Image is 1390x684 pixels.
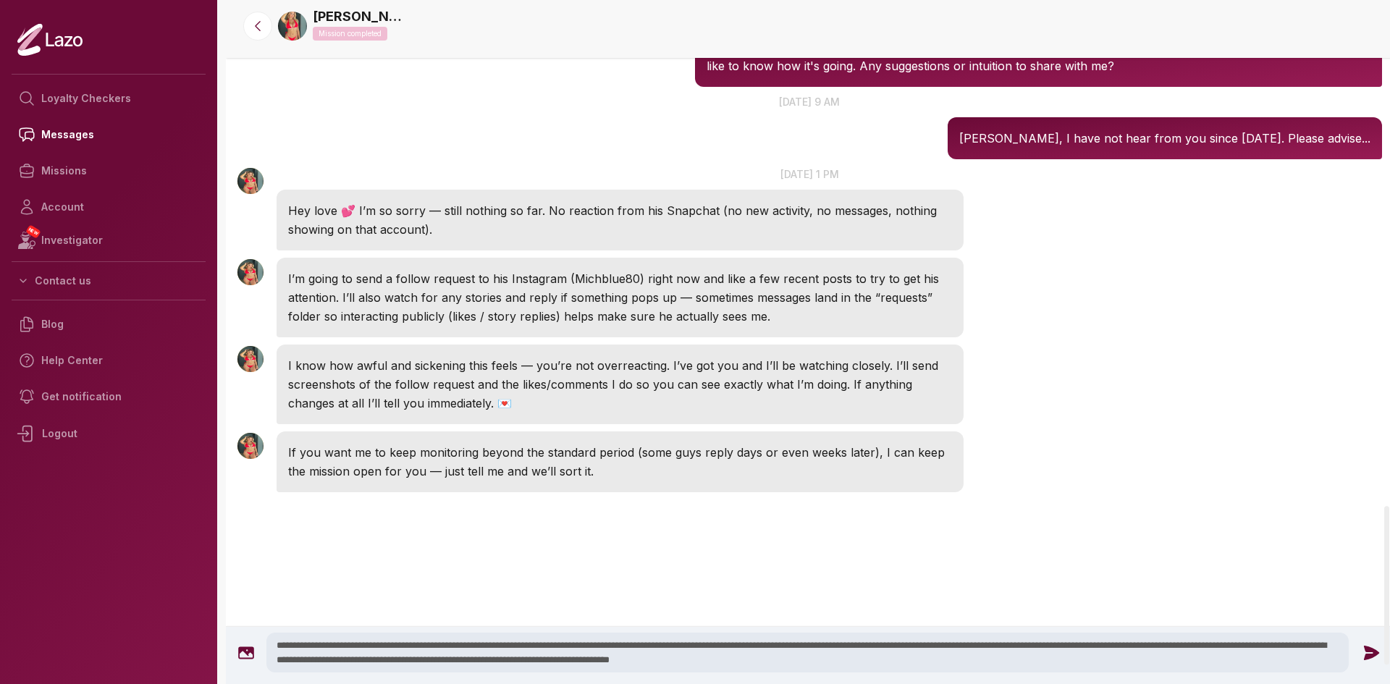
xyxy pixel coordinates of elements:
[12,268,206,294] button: Contact us
[12,306,206,342] a: Blog
[288,443,952,481] p: If you want me to keep monitoring beyond the standard period (some guys reply days or even weeks ...
[288,356,952,413] p: I know how awful and sickening this feels — you’re not overreacting. I’ve got you and I’ll be wat...
[25,224,41,239] span: NEW
[12,189,206,225] a: Account
[12,225,206,256] a: NEWInvestigator
[12,153,206,189] a: Missions
[237,433,264,459] img: User avatar
[12,117,206,153] a: Messages
[237,346,264,372] img: User avatar
[959,129,1370,148] p: [PERSON_NAME], I have not hear from you since [DATE]. Please advise...
[313,27,387,41] p: Mission completed
[278,12,307,41] img: 520ecdbb-042a-4e5d-99ca-1af144eed449
[12,80,206,117] a: Loyalty Checkers
[313,7,407,27] a: [PERSON_NAME]
[12,379,206,415] a: Get notification
[288,201,952,239] p: Hey love 💕 I’m so sorry — still nothing so far. No reaction from his Snapchat (no new activity, n...
[12,415,206,452] div: Logout
[288,269,952,326] p: I’m going to send a follow request to his Instagram (Michblue80) right now and like a few recent ...
[12,342,206,379] a: Help Center
[237,259,264,285] img: User avatar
